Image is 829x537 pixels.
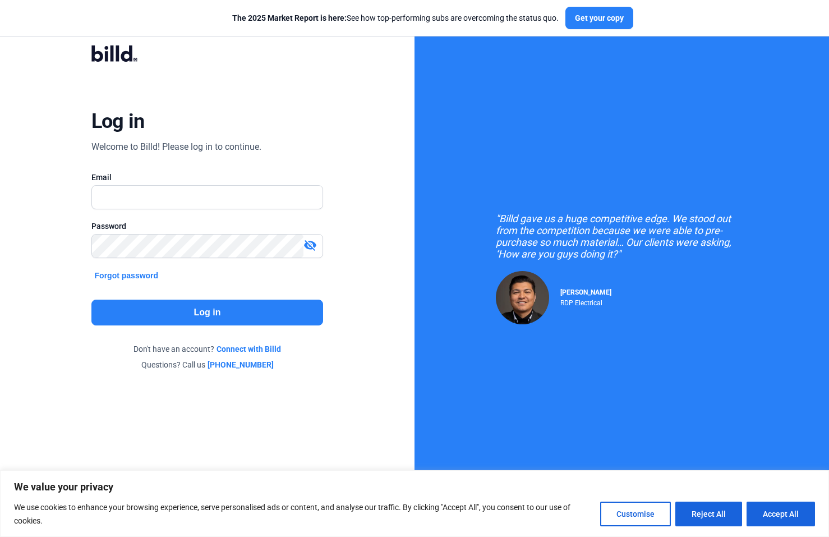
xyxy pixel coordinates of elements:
div: Don't have an account? [91,343,324,355]
button: Customise [600,502,671,526]
p: We use cookies to enhance your browsing experience, serve personalised ads or content, and analys... [14,501,592,527]
mat-icon: visibility_off [303,238,317,252]
p: We value your privacy [14,480,815,494]
div: RDP Electrical [560,296,611,307]
div: Log in [91,109,145,134]
button: Accept All [747,502,815,526]
div: See how top-performing subs are overcoming the status quo. [232,12,559,24]
div: Welcome to Billd! Please log in to continue. [91,140,261,154]
div: Password [91,221,324,232]
span: [PERSON_NAME] [560,288,611,296]
img: Raul Pacheco [496,271,549,324]
button: Reject All [675,502,742,526]
span: The 2025 Market Report is here: [232,13,347,22]
button: Forgot password [91,269,162,282]
div: Email [91,172,324,183]
button: Get your copy [565,7,633,29]
a: [PHONE_NUMBER] [208,359,274,370]
button: Log in [91,300,324,325]
div: Questions? Call us [91,359,324,370]
a: Connect with Billd [217,343,281,355]
div: "Billd gave us a huge competitive edge. We stood out from the competition because we were able to... [496,213,748,260]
